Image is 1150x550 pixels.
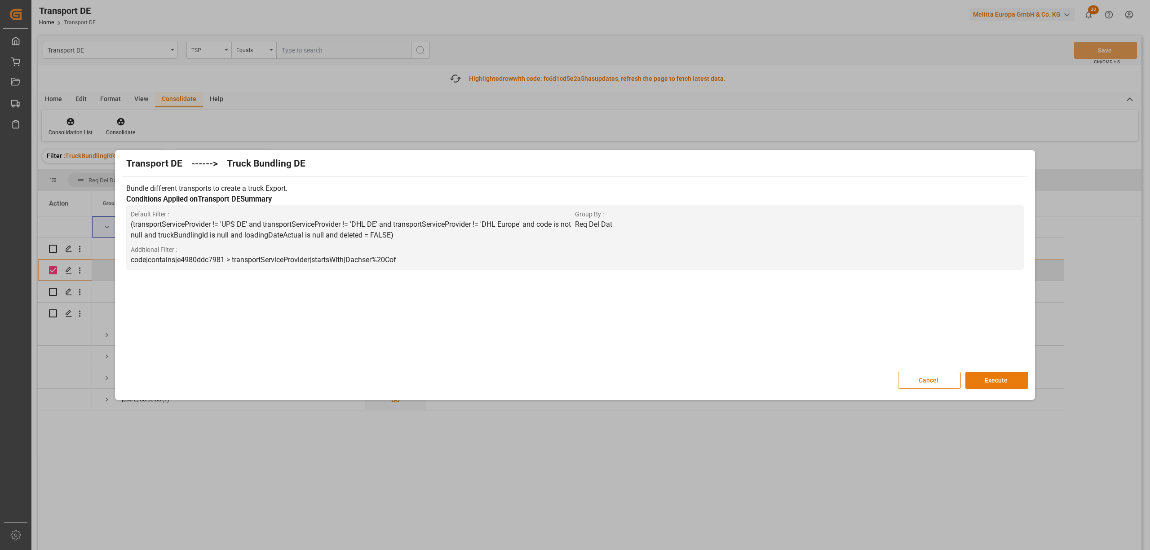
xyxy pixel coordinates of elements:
[126,157,182,171] h2: Transport DE
[965,372,1028,389] button: Execute
[131,245,575,255] span: Additional Filter :
[131,219,575,241] p: (transportServiceProvider != 'UPS DE' and transportServiceProvider != 'DHL DE' and transportServi...
[126,194,1024,205] h3: Conditions Applied on Transport DE Summary
[126,183,1024,194] p: Bundle different transports to create a truck Export.
[131,255,575,265] p: code|contains|e4980ddc7981 > transportServiceProvider|startsWith|Dachser%20Cof
[227,157,305,171] h2: Truck Bundling DE
[191,157,218,171] h2: ------>
[131,210,575,219] span: Default Filter :
[575,219,1019,230] p: Req Del Dat
[575,210,1019,219] span: Group By :
[898,372,961,389] button: Cancel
